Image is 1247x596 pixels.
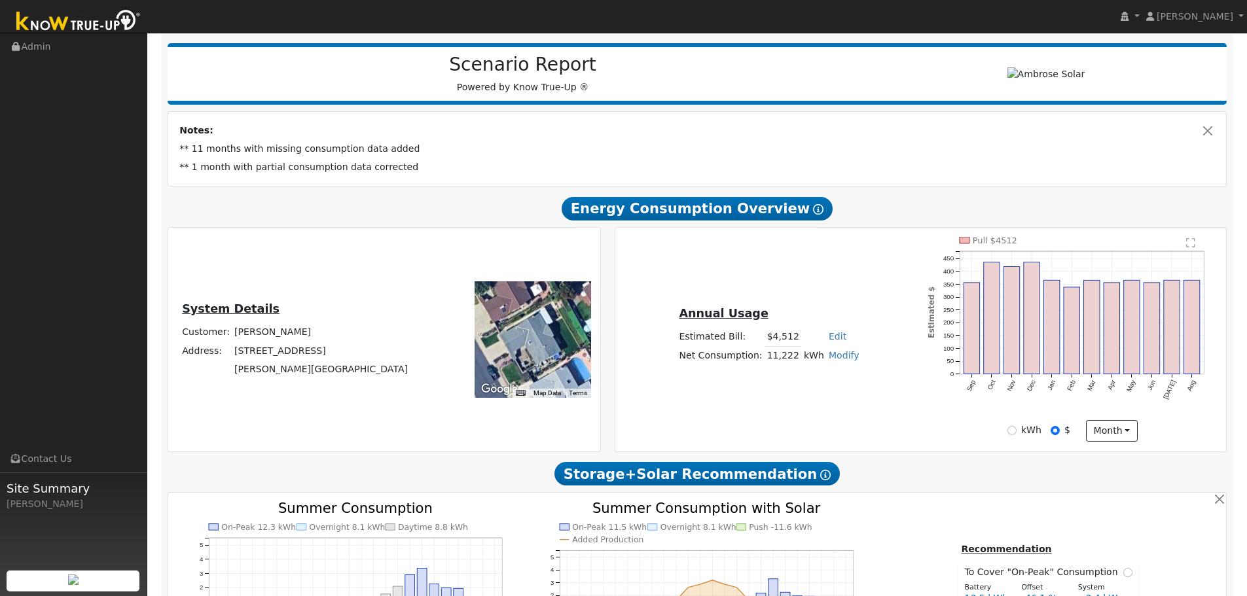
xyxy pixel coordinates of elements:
[927,287,936,338] text: Estimated $
[7,497,140,511] div: [PERSON_NAME]
[1106,378,1117,391] text: Apr
[1086,420,1138,442] button: month
[1163,379,1178,400] text: [DATE]
[232,360,410,378] td: [PERSON_NAME][GEOGRAPHIC_DATA]
[723,583,726,586] circle: onclick=""
[1187,237,1196,247] text: 
[961,544,1051,554] u: Recommendation
[677,346,765,365] td: Net Consumption:
[1064,423,1070,437] label: $
[1024,262,1039,374] rect: onclick=""
[964,565,1123,579] span: To Cover "On-Peak" Consumption
[765,327,801,346] td: $4,512
[10,7,147,37] img: Know True-Up
[551,566,554,573] text: 4
[943,345,954,352] text: 100
[1186,379,1197,392] text: Aug
[829,331,846,342] a: Edit
[947,357,954,364] text: 50
[68,574,79,585] img: retrieve
[820,470,831,480] i: Show Help
[232,342,410,360] td: [STREET_ADDRESS]
[679,307,768,320] u: Annual Usage
[958,582,1015,593] div: Battery
[1126,379,1138,393] text: May
[750,523,812,532] text: Push -11.6 kWh
[1007,67,1085,81] img: Ambrose Solar
[177,140,1218,158] td: ** 11 months with missing consumption data added
[1015,582,1072,593] div: Offset
[179,125,213,135] strong: Notes:
[182,302,280,315] u: System Details
[177,158,1218,177] td: ** 1 month with partial consumption data corrected
[533,389,561,398] button: Map Data
[736,586,738,589] circle: onclick=""
[687,586,690,589] circle: onclick=""
[551,579,554,586] text: 3
[699,583,702,586] circle: onclick=""
[712,579,714,582] circle: onclick=""
[1026,379,1037,393] text: Dec
[1021,423,1041,437] label: kWh
[660,523,736,532] text: Overnight 8.1 kWh
[943,254,954,262] text: 450
[309,523,385,532] text: Overnight 8.1 kWh
[478,381,521,398] a: Open this area in Google Maps (opens a new window)
[200,555,204,563] text: 4
[1184,280,1200,374] rect: onclick=""
[1146,379,1157,391] text: Jun
[984,262,1000,374] rect: onclick=""
[943,268,954,275] text: 400
[943,332,954,339] text: 150
[181,54,865,76] h2: Scenario Report
[1051,426,1060,435] input: $
[973,235,1017,245] text: Pull $4512
[943,280,954,287] text: 350
[677,327,765,346] td: Estimated Bill:
[1164,280,1180,374] rect: onclick=""
[1004,266,1020,374] rect: onclick=""
[551,553,554,561] text: 5
[986,379,998,391] text: Oct
[765,346,801,365] td: 11,222
[813,204,823,215] i: Show Help
[1157,11,1233,22] span: [PERSON_NAME]
[950,370,954,377] text: 0
[174,54,872,94] div: Powered by Know True-Up ®
[966,378,977,392] text: Sep
[943,306,954,313] text: 250
[829,350,859,360] a: Modify
[943,293,954,300] text: 300
[1066,378,1077,391] text: Feb
[200,570,203,577] text: 3
[1084,280,1100,374] rect: onclick=""
[180,323,232,342] td: Customer:
[562,197,833,220] span: Energy Consumption Overview
[478,381,521,398] img: Google
[572,536,643,545] text: Added Production
[278,500,433,516] text: Summer Consumption
[592,500,821,516] text: Summer Consumption with Solar
[1064,287,1079,374] rect: onclick=""
[1007,426,1017,435] input: kWh
[801,346,826,365] td: kWh
[943,319,954,326] text: 200
[200,584,203,591] text: 2
[1044,280,1060,374] rect: onclick=""
[1144,283,1160,374] rect: onclick=""
[964,283,979,374] rect: onclick=""
[1071,582,1128,593] div: System
[572,523,647,532] text: On-Peak 11.5 kWh
[1086,378,1097,392] text: Mar
[554,462,840,485] span: Storage+Solar Recommendation
[221,523,296,532] text: On-Peak 12.3 kWh
[180,342,232,360] td: Address:
[516,389,525,398] button: Keyboard shortcuts
[1124,280,1140,374] rect: onclick=""
[398,523,468,532] text: Daytime 8.8 kWh
[7,480,140,497] span: Site Summary
[1201,124,1215,137] button: Close
[1046,379,1057,391] text: Jan
[200,542,203,549] text: 5
[232,323,410,342] td: [PERSON_NAME]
